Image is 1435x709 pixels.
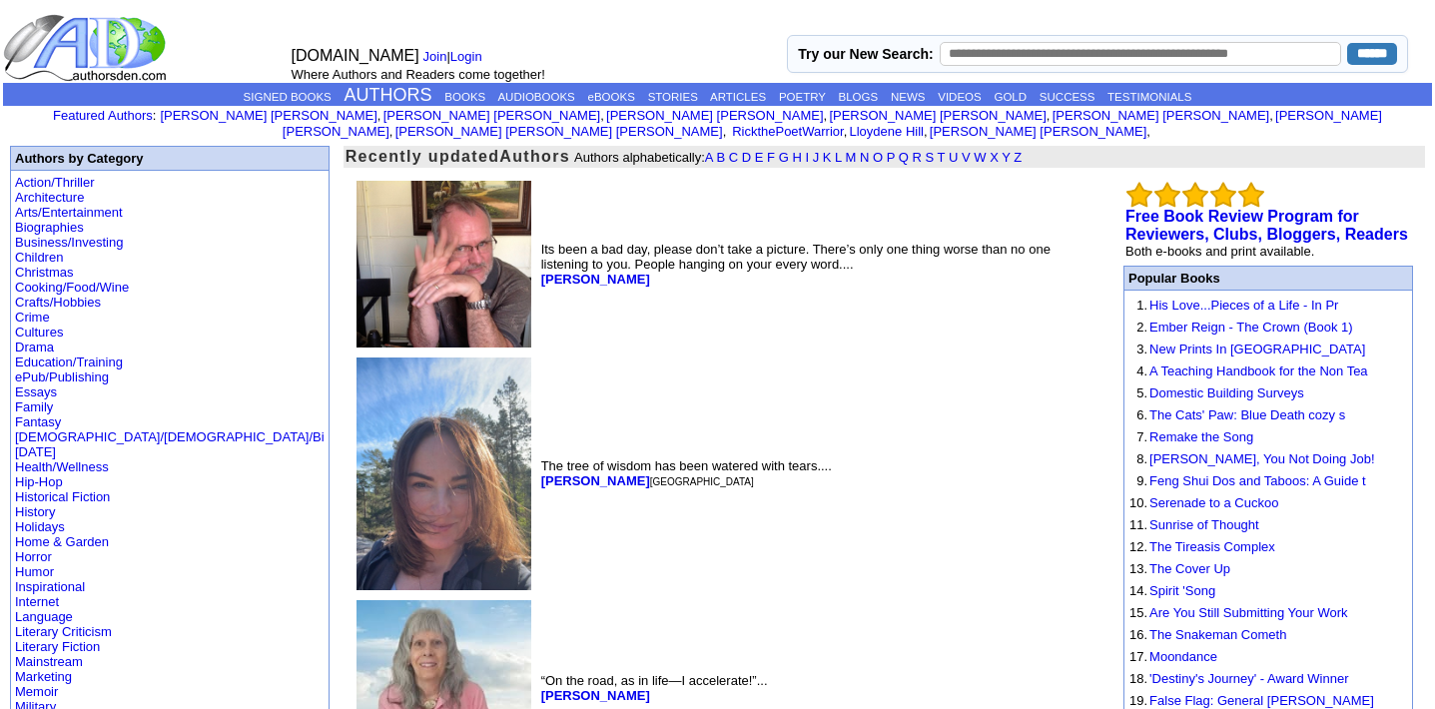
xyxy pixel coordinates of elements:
[15,459,109,474] a: Health/Wellness
[829,108,1046,123] a: [PERSON_NAME] [PERSON_NAME]
[15,624,112,639] a: Literary Criticism
[1107,91,1191,103] a: TESTIMONIALS
[1136,473,1147,488] font: 9.
[497,91,574,103] a: AUDIOBOOKS
[1129,646,1130,647] img: shim.gif
[1149,539,1275,554] a: The Tireasis Complex
[1129,649,1147,664] font: 17.
[15,429,325,444] a: [DEMOGRAPHIC_DATA]/[DEMOGRAPHIC_DATA]/Bi
[15,369,109,384] a: ePub/Publishing
[15,684,58,699] a: Memoir
[160,108,376,123] a: [PERSON_NAME] [PERSON_NAME]
[962,150,971,165] a: V
[860,150,869,165] a: N
[873,150,883,165] a: O
[1136,385,1147,400] font: 5.
[541,688,650,703] b: [PERSON_NAME]
[244,91,332,103] a: SIGNED BOOKS
[15,325,63,340] a: Cultures
[1129,602,1130,603] img: shim.gif
[283,108,1382,139] a: [PERSON_NAME] [PERSON_NAME]
[541,473,650,488] a: [PERSON_NAME]
[15,205,123,220] a: Arts/Entertainment
[767,150,775,165] a: F
[716,150,725,165] a: B
[15,579,85,594] a: Inspirational
[1129,558,1130,559] img: shim.gif
[345,85,432,105] a: AUTHORS
[1129,339,1130,340] img: shim.gif
[1125,208,1408,243] b: Free Book Review Program for Reviewers, Clubs, Bloggers, Readers
[541,242,1051,287] font: Its been a bad day, please don’t take a picture. There’s only one thing worse than no one listeni...
[755,150,764,165] a: E
[1149,363,1368,378] a: A Teaching Handbook for the Non Tea
[346,148,500,165] font: Recently updated
[15,280,129,295] a: Cooking/Food/Wine
[1238,182,1264,208] img: bigemptystars.png
[1129,693,1147,708] font: 19.
[990,150,999,165] a: X
[15,235,123,250] a: Business/Investing
[994,91,1027,103] a: GOLD
[1129,583,1147,598] font: 14.
[1129,668,1130,669] img: shim.gif
[1149,473,1366,488] a: Feng Shui Dos and Taboos: A Guide t
[1128,271,1220,286] font: Popular Books
[1149,627,1286,642] a: The Snakeman Cometh
[292,67,545,82] font: Where Authors and Readers come together!
[1129,580,1130,581] img: shim.gif
[1129,624,1130,625] img: shim.gif
[792,150,801,165] a: H
[15,384,57,399] a: Essays
[1149,451,1374,466] a: [PERSON_NAME], You Not Doing Job!
[779,150,789,165] a: G
[710,91,766,103] a: ARTICLES
[423,49,489,64] font: |
[887,150,895,165] a: P
[1149,320,1353,335] a: Ember Reign - The Crown (Book 1)
[729,150,738,165] a: C
[1129,404,1130,405] img: shim.gif
[835,150,842,165] a: L
[1149,429,1253,444] a: Remake the Song
[15,609,73,624] a: Language
[15,549,52,564] a: Horror
[541,673,768,703] font: “On the road, as in life—I accelerate!”...
[779,91,826,103] a: POETRY
[541,272,650,287] a: [PERSON_NAME]
[1040,91,1095,103] a: SUCCESS
[899,150,909,165] a: Q
[1136,363,1147,378] font: 4.
[1149,298,1338,313] a: His Love...Pieces of a Life - In Pr
[705,150,713,165] a: A
[827,111,829,122] font: i
[1129,561,1147,576] font: 13.
[847,127,849,138] font: i
[1129,690,1130,691] img: shim.gif
[1273,111,1275,122] font: i
[541,458,832,488] font: The tree of wisdom has been watered with tears....
[15,190,84,205] a: Architecture
[15,310,50,325] a: Crime
[928,127,930,138] font: i
[1129,470,1130,471] img: shim.gif
[930,124,1146,139] a: [PERSON_NAME] [PERSON_NAME]
[1129,360,1130,361] img: shim.gif
[1014,150,1022,165] a: Z
[3,13,171,83] img: logo_ad.gif
[450,49,482,64] a: Login
[1154,182,1180,208] img: bigemptystars.png
[15,295,101,310] a: Crafts/Hobbies
[444,91,485,103] a: BOOKS
[588,91,635,103] a: eBOOKS
[845,150,856,165] a: M
[499,148,570,165] b: Authors
[1149,342,1365,356] a: New Prints In [GEOGRAPHIC_DATA]
[1149,561,1230,576] a: The Cover Up
[15,414,61,429] a: Fantasy
[15,654,83,669] a: Mainstream
[974,150,986,165] a: W
[1149,517,1259,532] a: Sunrise of Thought
[949,150,958,165] a: U
[15,594,59,609] a: Internet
